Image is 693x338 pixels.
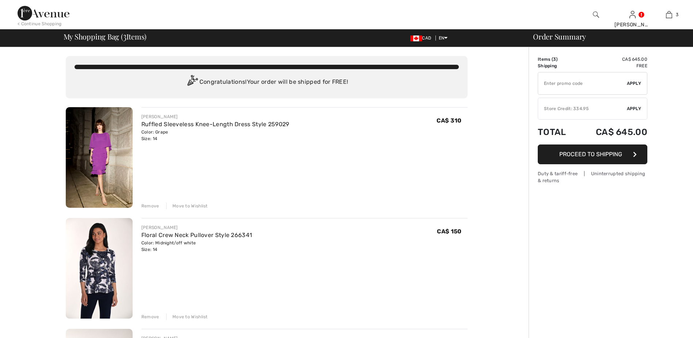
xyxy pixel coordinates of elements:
[18,6,69,20] img: 1ère Avenue
[185,75,199,90] img: Congratulation2.svg
[410,35,422,41] img: Canadian Dollar
[66,218,133,319] img: Floral Crew Neck Pullover Style 266341
[166,313,208,320] div: Move to Wishlist
[141,232,252,239] a: Floral Crew Neck Pullover Style 266341
[66,107,133,208] img: Ruffled Sleeveless Knee-Length Dress Style 259029
[64,33,147,40] span: My Shopping Bag ( Items)
[627,105,641,112] span: Apply
[18,20,62,27] div: < Continue Shopping
[538,120,576,144] td: Total
[676,11,678,18] span: 3
[627,80,641,87] span: Apply
[576,63,647,69] td: Free
[524,33,689,40] div: Order Summary
[437,117,461,124] span: CA$ 310
[538,105,627,112] div: Store Credit: 334.95
[629,11,636,18] a: Sign In
[538,63,576,69] td: Shipping
[629,10,636,19] img: My Info
[538,72,627,94] input: Promo code
[141,240,252,253] div: Color: Midnight/off white Size: 14
[75,75,459,90] div: Congratulations! Your order will be shipped for FREE!
[439,35,448,41] span: EN
[410,35,434,41] span: CAD
[141,313,159,320] div: Remove
[141,113,289,120] div: [PERSON_NAME]
[553,57,556,62] span: 3
[666,10,672,19] img: My Bag
[538,170,647,184] div: Duty & tariff-free | Uninterrupted shipping & returns
[576,120,647,144] td: CA$ 645.00
[593,10,599,19] img: search the website
[141,129,289,142] div: Color: Grape Size: 14
[141,121,289,128] a: Ruffled Sleeveless Knee-Length Dress Style 259029
[141,224,252,231] div: [PERSON_NAME]
[559,151,622,158] span: Proceed to Shipping
[651,10,687,19] a: 3
[141,203,159,209] div: Remove
[614,21,650,29] div: [PERSON_NAME]
[123,31,126,41] span: 3
[538,56,576,63] td: Items ( )
[576,56,647,63] td: CA$ 645.00
[538,144,647,164] button: Proceed to Shipping
[437,228,461,235] span: CA$ 150
[166,203,208,209] div: Move to Wishlist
